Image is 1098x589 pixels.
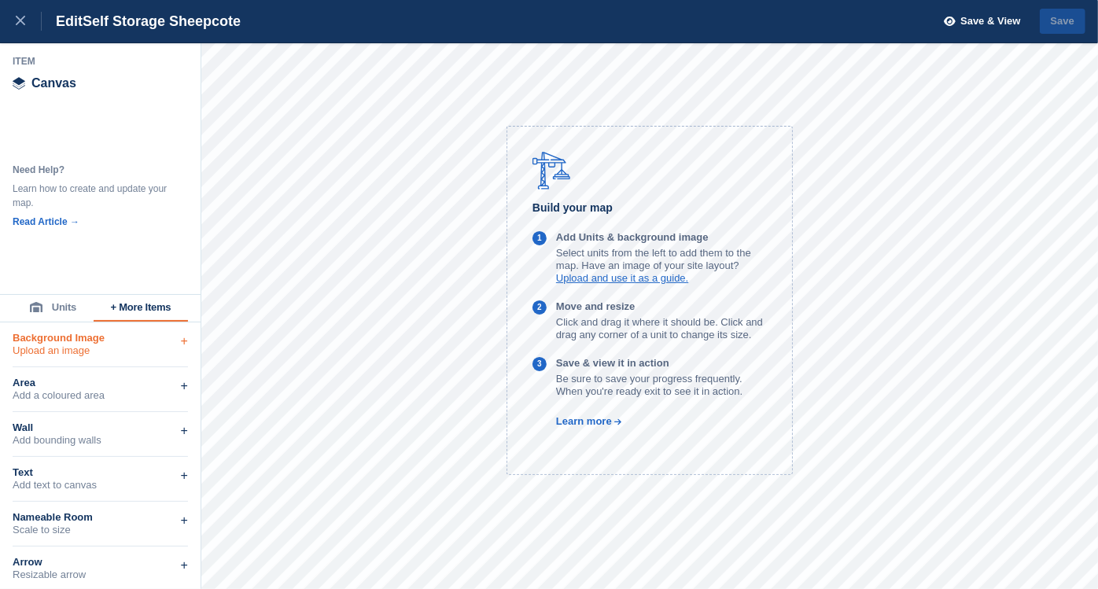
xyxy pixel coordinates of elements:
button: Save & View [936,9,1021,35]
button: Save [1040,9,1085,35]
div: 2 [537,301,542,315]
div: Text [13,466,188,479]
div: Need Help? [13,163,170,177]
div: AreaAdd a coloured area+ [13,367,188,412]
div: Nameable RoomScale to size+ [13,502,188,547]
div: + [181,332,188,351]
div: Add bounding walls [13,434,188,447]
div: Add a coloured area [13,389,188,402]
a: Upload and use it as a guide. [556,272,688,284]
div: Nameable Room [13,511,188,524]
div: Item [13,55,189,68]
div: + [181,466,188,485]
p: Save & view it in action [556,357,767,370]
div: Upload an image [13,344,188,357]
a: Read Article → [13,216,79,227]
div: Arrow [13,556,188,569]
button: + More Items [94,295,188,322]
p: Be sure to save your progress frequently. When you're ready exit to see it in action. [556,373,767,398]
div: + [181,511,188,530]
div: + [181,377,188,396]
div: Background ImageUpload an image+ [13,322,188,367]
p: Click and drag it where it should be. Click and drag any corner of a unit to change its size. [556,316,767,341]
button: Units [13,295,94,322]
div: Wall [13,422,188,434]
div: + [181,556,188,575]
img: canvas-icn.9d1aba5b.svg [13,77,25,90]
div: Add text to canvas [13,479,188,491]
div: TextAdd text to canvas+ [13,457,188,502]
h6: Build your map [532,199,767,217]
p: Select units from the left to add them to the map. Have an image of your site layout? [556,247,767,272]
a: Learn more [532,415,623,427]
div: Background Image [13,332,188,344]
p: Move and resize [556,300,767,313]
span: Save & View [960,13,1020,29]
div: WallAdd bounding walls+ [13,412,188,457]
div: Scale to size [13,524,188,536]
span: Canvas [31,77,76,90]
div: Learn how to create and update your map. [13,182,170,210]
div: 1 [537,232,542,245]
p: Add Units & background image [556,231,767,244]
div: 3 [537,358,542,371]
div: Edit Self Storage Sheepcote [42,12,241,31]
div: Resizable arrow [13,569,188,581]
div: + [181,422,188,440]
div: Area [13,377,188,389]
